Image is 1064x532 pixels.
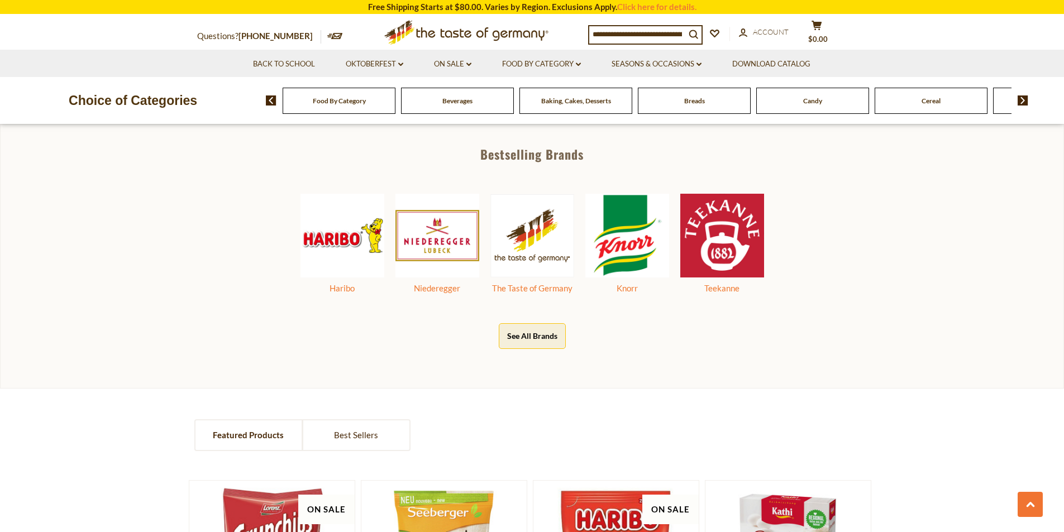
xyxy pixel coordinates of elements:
a: The Taste of Germany [490,269,574,295]
img: Haribo [300,194,384,277]
a: On Sale [434,58,471,70]
a: Baking, Cakes, Desserts [541,97,611,105]
a: Knorr [585,269,669,295]
a: Download Catalog [732,58,810,70]
a: Candy [803,97,822,105]
a: [PHONE_NUMBER] [238,31,313,41]
img: next arrow [1018,95,1028,106]
div: Bestselling Brands [1,148,1063,160]
img: Teekanne [680,194,764,277]
a: Food By Category [313,97,366,105]
div: Teekanne [680,281,764,295]
a: Account [739,26,789,39]
a: Cereal [922,97,941,105]
span: $0.00 [808,35,828,44]
a: Food By Category [502,58,581,70]
img: Niederegger [395,194,479,277]
span: Account [753,27,789,36]
a: Haribo [300,269,384,295]
a: Breads [684,97,705,105]
button: $0.00 [800,20,834,48]
a: Niederegger [395,269,479,295]
a: Teekanne [680,269,764,295]
img: Knorr [585,194,669,277]
img: previous arrow [266,95,276,106]
div: Knorr [585,281,669,295]
a: Featured Products [195,420,302,450]
img: The Taste of Germany [490,194,574,277]
a: Back to School [253,58,315,70]
a: Oktoberfest [346,58,403,70]
div: The Taste of Germany [490,281,574,295]
a: Seasons & Occasions [612,58,702,70]
button: See All Brands [499,323,566,348]
p: Questions? [197,29,321,44]
div: Niederegger [395,281,479,295]
a: Click here for details. [617,2,696,12]
a: Best Sellers [303,420,409,450]
div: Haribo [300,281,384,295]
a: Beverages [442,97,473,105]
